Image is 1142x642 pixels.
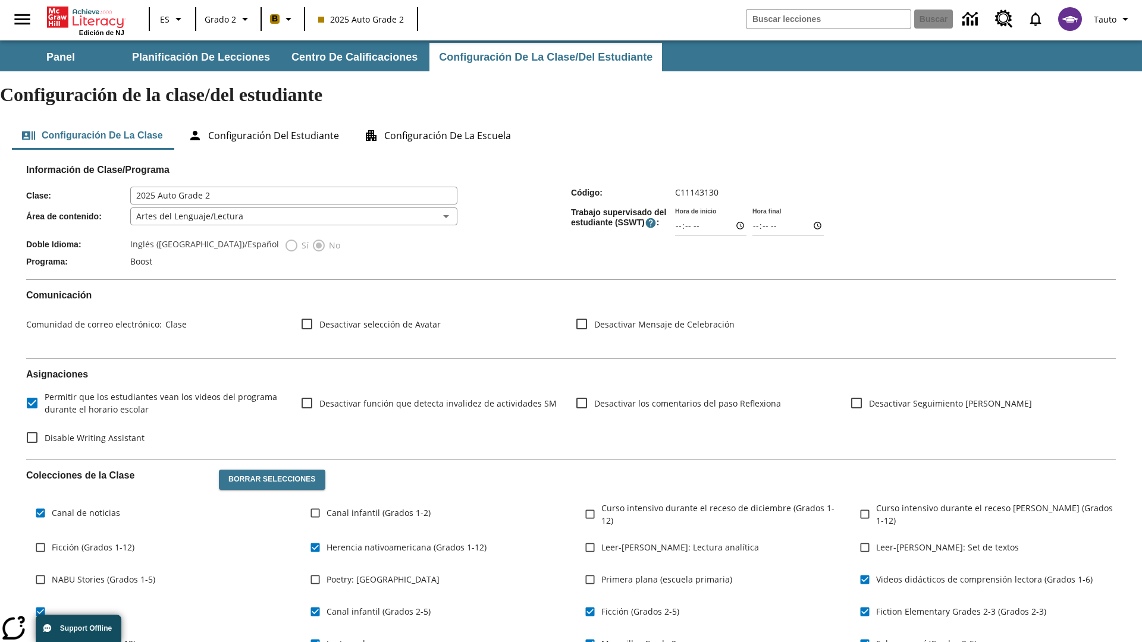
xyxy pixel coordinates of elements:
span: Clase [162,319,187,330]
span: Curso intensivo durante el receso de diciembre (Grados 1-12) [601,502,841,527]
span: 2025 Auto Grade 2 [318,13,404,26]
span: Canal infantil (Grados 2-5) [327,605,431,618]
span: Comunidad de correo electrónico : [26,319,162,330]
span: Desactivar selección de Avatar [319,318,441,331]
div: Portada [47,4,124,36]
h2: Información de Clase/Programa [26,164,1116,175]
h2: Asignaciones [26,369,1116,380]
div: Configuración de la clase/del estudiante [12,121,1130,150]
span: Desactivar los comentarios del paso Reflexiona [594,397,781,410]
button: Configuración del estudiante [178,121,349,150]
label: Inglés ([GEOGRAPHIC_DATA])/Español [130,238,279,253]
button: Boost El color de la clase es anaranjado claro. Cambiar el color de la clase. [265,8,300,30]
span: Desactivar función que detecta invalidez de actividades SM [319,397,557,410]
span: Support Offline [60,624,112,632]
span: Canal de noticias [52,506,120,519]
span: NABU Stories (Grados 1-5) [52,573,155,586]
button: Borrar selecciones [219,470,325,490]
span: Tauto [1094,13,1116,26]
div: Información de Clase/Programa [26,176,1116,270]
input: Clase [130,187,457,204]
button: Perfil/Configuración [1089,8,1137,30]
span: Código : [571,188,675,197]
span: Primera plana (escuela primaria) [601,573,732,586]
button: El Tiempo Supervisado de Trabajo Estudiantil es el período durante el cual los estudiantes pueden... [645,217,657,229]
span: Poetry: [GEOGRAPHIC_DATA] [327,573,440,586]
span: Ficción (Grados 2-5) [601,605,679,618]
span: Permitir que los estudiantes vean los videos del programa durante el horario escolar [45,391,282,416]
span: Programa : [26,257,130,266]
label: Hora final [752,206,781,215]
span: Trabajo supervisado del estudiante (SSWT) : [571,207,675,229]
button: Escoja un nuevo avatar [1051,4,1089,34]
h2: Comunicación [26,289,1116,301]
span: Curso intensivo durante el receso [PERSON_NAME] (Grados 1-12) [876,502,1116,527]
span: Sí [299,239,309,251]
span: C11143130 [675,187,719,198]
div: Asignaciones [26,369,1116,450]
span: Desactivar Seguimiento [PERSON_NAME] [869,397,1032,410]
span: Canal infantil (Grados 1-2) [327,506,431,519]
span: Herencia nativoamericana (Grados 1-12) [327,541,487,553]
span: Grado 2 [205,13,236,26]
input: Buscar campo [746,10,911,29]
a: Notificaciones [1020,4,1051,34]
a: Portada [47,5,124,29]
span: Desactivar Mensaje de Celebración [594,318,735,331]
button: Configuración de la clase [12,121,172,150]
span: Videos didácticos de comprensión lectora (Grados 1-6) [876,573,1093,586]
span: Leer-[PERSON_NAME]: Set de textos [876,541,1019,553]
span: Leer-[PERSON_NAME]: Lectura analítica [601,541,759,553]
h2: Colecciones de la Clase [26,470,209,481]
label: Hora de inicio [675,206,716,215]
span: B [272,11,278,26]
div: Comunicación [26,289,1116,349]
span: Ficción (Grados 1-12) [52,541,134,553]
img: avatar image [1058,7,1082,31]
button: Grado: Grado 2, Elige un grado [200,8,257,30]
span: Fiction Elementary Grades 2-3 (Grados 2-3) [876,605,1046,618]
button: Planificación de lecciones [123,43,280,71]
div: Artes del Lenguaje/Lectura [130,207,457,225]
button: Configuración de la escuela [354,121,520,150]
span: Área de contenido : [26,212,130,221]
span: Disable Writing Assistant [45,432,145,444]
span: No [326,239,340,251]
a: Centro de recursos, Se abrirá en una pestaña nueva. [988,3,1020,35]
button: Support Offline [36,615,121,642]
span: Doble Idioma : [26,240,130,249]
span: Edición de NJ [79,29,124,36]
span: Clase : [26,191,130,200]
button: Panel [1,43,120,71]
span: ES [160,13,170,26]
button: Centro de calificaciones [282,43,427,71]
button: Lenguaje: ES, Selecciona un idioma [153,8,192,30]
button: Configuración de la clase/del estudiante [429,43,662,71]
a: Centro de información [955,3,988,36]
span: Boost [130,256,152,267]
button: Abrir el menú lateral [5,2,40,37]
